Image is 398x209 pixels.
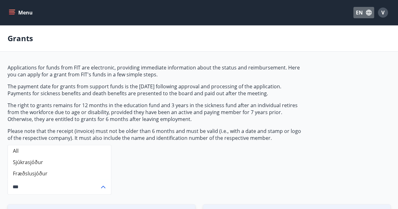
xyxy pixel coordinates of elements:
[8,168,111,179] li: Fræðslusjóður
[8,33,33,44] p: Grants
[381,9,384,16] span: V
[353,7,374,18] button: EN
[8,64,305,78] p: Applications for funds from FIT are electronic, providing immediate information about the status ...
[8,7,35,18] button: menu
[8,145,111,157] li: All
[8,157,111,168] li: Sjúkrasjóður
[8,102,305,123] p: The right to grants remains for 12 months in the education fund and 3 years in the sickness fund ...
[375,5,390,20] button: V
[8,83,305,97] p: The payment date for grants from support funds is the [DATE] following approval and processing of...
[8,128,305,141] p: Please note that the receipt (invoice) must not be older than 6 months and must be valid (i.e., w...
